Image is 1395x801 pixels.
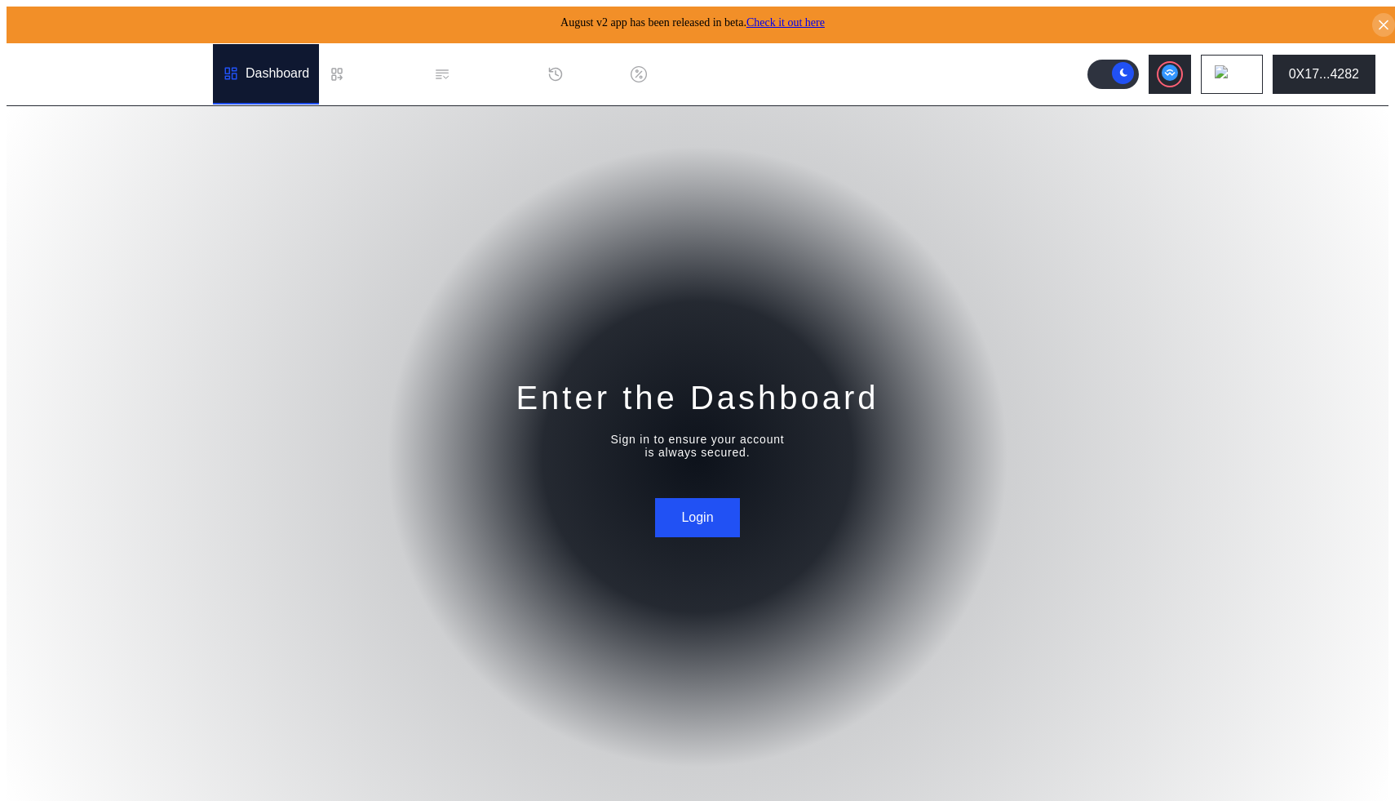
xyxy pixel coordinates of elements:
[246,66,309,81] div: Dashboard
[213,44,319,105] a: Dashboard
[653,67,751,82] div: Discount Factors
[655,498,739,537] button: Login
[516,376,879,419] div: Enter the Dashboard
[610,433,784,459] div: Sign in to ensure your account is always secured.
[352,67,414,82] div: Loan Book
[570,67,611,82] div: History
[621,44,761,105] a: Discount Factors
[560,16,825,29] span: August v2 app has been released in beta.
[1201,55,1263,94] button: chain logo
[319,44,424,105] a: Loan Book
[1215,65,1233,83] img: chain logo
[457,67,528,82] div: Permissions
[1289,67,1359,82] div: 0X17...4282
[538,44,621,105] a: History
[746,16,825,29] a: Check it out here
[1273,55,1375,94] button: 0X17...4282
[424,44,538,105] a: Permissions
